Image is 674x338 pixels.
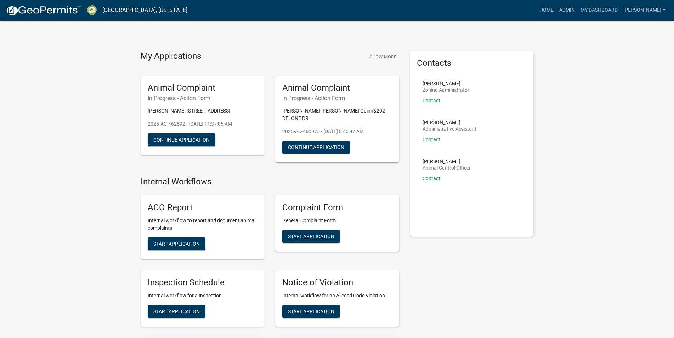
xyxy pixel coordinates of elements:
[148,95,257,102] h6: In Progress - Action Form
[621,4,668,17] a: [PERSON_NAME]
[282,128,392,135] p: 2025-AC-460975 - [DATE] 8:45:47 AM
[423,98,440,103] a: Contact
[148,305,205,318] button: Start Application
[282,107,392,122] p: [PERSON_NAME] [PERSON_NAME] Quinn&202 DELONE DR
[282,277,392,288] h5: Notice of Violation
[282,141,350,154] button: Continue Application
[423,81,469,86] p: [PERSON_NAME]
[423,176,440,181] a: Contact
[87,5,97,15] img: Crawford County, Georgia
[148,120,257,128] p: 2025-AC-462692 - [DATE] 11:37:05 AM
[148,133,215,146] button: Continue Application
[288,234,334,239] span: Start Application
[148,83,257,93] h5: Animal Complaint
[423,137,440,142] a: Contact
[367,51,399,63] button: Show More
[417,58,527,68] h5: Contacts
[148,292,257,299] p: Internal workflow for a Inspection
[423,120,476,125] p: [PERSON_NAME]
[423,159,471,164] p: [PERSON_NAME]
[153,241,200,247] span: Start Application
[282,230,340,243] button: Start Application
[148,107,257,115] p: [PERSON_NAME] [STREET_ADDRESS]
[148,237,205,250] button: Start Application
[102,4,187,16] a: [GEOGRAPHIC_DATA], [US_STATE]
[282,292,392,299] p: Internal workflow for an Alleged Code Violation
[288,308,334,314] span: Start Application
[423,165,471,170] p: Animal Control Officer
[578,4,621,17] a: My Dashboard
[282,83,392,93] h5: Animal Complaint
[148,202,257,213] h5: ACO Report
[537,4,556,17] a: Home
[282,305,340,318] button: Start Application
[423,87,469,92] p: Zoning Administrator
[423,126,476,131] p: Administrative Assistant
[282,217,392,224] p: General Complaint Form
[282,202,392,213] h5: Complaint Form
[148,277,257,288] h5: Inspection Schedule
[282,95,392,102] h6: In Progress - Action Form
[148,217,257,232] p: Internal workflow to report and document animal complaints
[153,308,200,314] span: Start Application
[141,177,399,187] h4: Internal Workflows
[141,51,201,62] h4: My Applications
[556,4,578,17] a: Admin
